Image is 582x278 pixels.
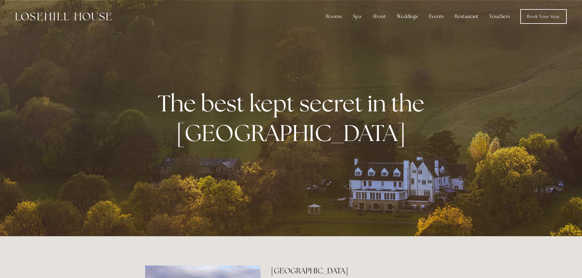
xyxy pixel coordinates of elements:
[321,10,347,23] div: Rooms
[424,10,448,23] div: Events
[392,10,423,23] div: Weddings
[158,88,429,148] strong: The best kept secret in the [GEOGRAPHIC_DATA]
[15,13,112,20] img: Losehill House
[271,265,437,276] h2: [GEOGRAPHIC_DATA]
[520,9,567,24] a: Book Your Stay
[367,10,391,23] div: About
[450,10,483,23] div: Restaurant
[348,10,366,23] div: Spa
[485,10,515,23] a: Vouchers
